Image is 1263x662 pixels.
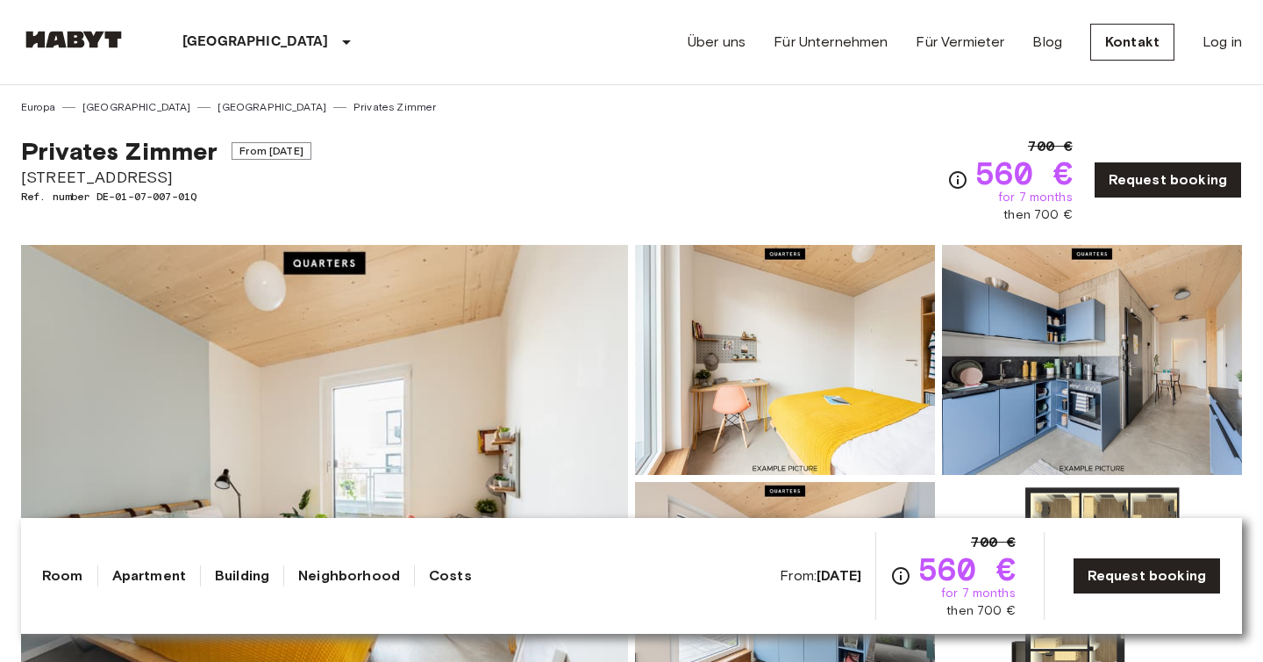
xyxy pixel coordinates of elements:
[1090,24,1174,61] a: Kontakt
[42,565,83,586] a: Room
[947,169,968,191] svg: Check cost overview for full price breakdown. Please note that discounts apply to new joiners onl...
[21,99,55,115] a: Europa
[1202,32,1242,53] a: Log in
[21,166,311,189] span: [STREET_ADDRESS]
[21,31,126,48] img: Habyt
[1028,136,1073,157] span: 700 €
[182,32,329,53] p: [GEOGRAPHIC_DATA]
[916,32,1004,53] a: Für Vermieter
[21,189,311,205] span: Ref. number DE-01-07-007-01Q
[82,99,191,115] a: [GEOGRAPHIC_DATA]
[918,553,1016,585] span: 560 €
[353,99,436,115] a: Privates Zimmer
[232,142,311,160] span: From [DATE]
[1032,32,1062,53] a: Blog
[218,99,326,115] a: [GEOGRAPHIC_DATA]
[942,245,1242,475] img: Picture of unit DE-01-07-007-01Q
[998,189,1073,206] span: for 7 months
[1073,558,1221,594] a: Request booking
[941,585,1016,602] span: for 7 months
[971,532,1016,553] span: 700 €
[780,566,861,586] span: From:
[1003,206,1073,224] span: then 700 €
[975,157,1073,189] span: 560 €
[112,565,186,586] a: Apartment
[1094,162,1242,198] a: Request booking
[688,32,746,53] a: Über uns
[429,565,472,586] a: Costs
[215,565,269,586] a: Building
[21,136,218,166] span: Privates Zimmer
[946,602,1016,620] span: then 700 €
[635,245,935,475] img: Picture of unit DE-01-07-007-01Q
[890,565,911,586] svg: Check cost overview for full price breakdown. Please note that discounts apply to new joiners onl...
[817,567,861,584] b: [DATE]
[298,565,400,586] a: Neighborhood
[774,32,888,53] a: Für Unternehmen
